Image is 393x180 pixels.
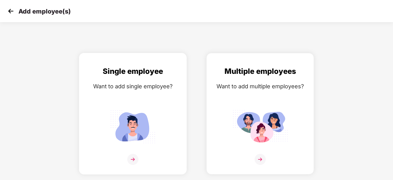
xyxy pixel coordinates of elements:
[18,8,71,15] p: Add employee(s)
[213,66,308,77] div: Multiple employees
[127,154,138,165] img: svg+xml;base64,PHN2ZyB4bWxucz0iaHR0cDovL3d3dy53My5vcmcvMjAwMC9zdmciIHdpZHRoPSIzNiIgaGVpZ2h0PSIzNi...
[6,6,15,16] img: svg+xml;base64,PHN2ZyB4bWxucz0iaHR0cDovL3d3dy53My5vcmcvMjAwMC9zdmciIHdpZHRoPSIzMCIgaGVpZ2h0PSIzMC...
[213,82,308,91] div: Want to add multiple employees?
[255,154,266,165] img: svg+xml;base64,PHN2ZyB4bWxucz0iaHR0cDovL3d3dy53My5vcmcvMjAwMC9zdmciIHdpZHRoPSIzNiIgaGVpZ2h0PSIzNi...
[85,82,180,91] div: Want to add single employee?
[105,107,161,146] img: svg+xml;base64,PHN2ZyB4bWxucz0iaHR0cDovL3d3dy53My5vcmcvMjAwMC9zdmciIGlkPSJTaW5nbGVfZW1wbG95ZWUiIH...
[232,107,288,146] img: svg+xml;base64,PHN2ZyB4bWxucz0iaHR0cDovL3d3dy53My5vcmcvMjAwMC9zdmciIGlkPSJNdWx0aXBsZV9lbXBsb3llZS...
[85,66,180,77] div: Single employee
